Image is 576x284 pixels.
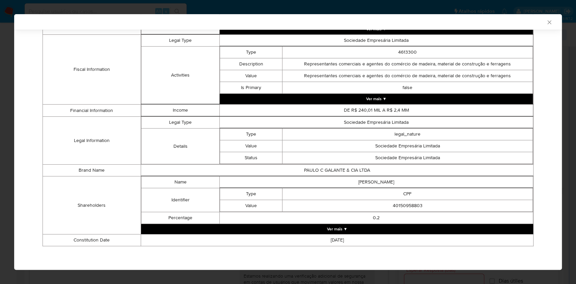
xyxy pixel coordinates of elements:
td: PAULO C GALANTE & CIA LTDA [141,165,533,176]
td: Constitution Date [43,234,141,246]
td: false [282,82,533,94]
td: Legal Information [43,117,141,165]
td: Identifier [141,188,219,212]
td: CPF [282,188,533,200]
td: Representantes comerciais e agentes do comércio de madeira, material de construção e ferragens [282,58,533,70]
td: Sociedade Empresária Limitada [220,117,533,129]
td: legal_nature [282,129,533,140]
td: [DATE] [141,234,533,246]
td: Name [141,176,219,188]
td: Sociedade Empresária Limitada [282,140,533,152]
td: Legal Type [141,35,219,47]
td: Type [220,129,282,140]
td: 0.2 [220,212,533,224]
td: Is Primary [220,82,282,94]
td: Shareholders [43,176,141,234]
td: Status [220,152,282,164]
td: Representantes comerciais e agentes do comércio de madeira, material de construção e ferragens [282,70,533,82]
td: Type [220,188,282,200]
td: 40150958803 [282,200,533,212]
td: Fiscal Information [43,35,141,105]
button: Fechar a janela [546,19,552,25]
td: Legal Type [141,117,219,129]
td: Sociedade Empresária Limitada [282,152,533,164]
td: Value [220,70,282,82]
td: [PERSON_NAME] [220,176,533,188]
td: 4613300 [282,47,533,58]
div: closure-recommendation-modal [14,14,562,270]
td: Activities [141,47,219,104]
button: Expand array [220,94,533,104]
td: Value [220,140,282,152]
td: Financial Information [43,105,141,117]
td: Value [220,200,282,212]
button: Expand array [141,224,533,234]
td: Percentage [141,212,219,224]
td: Sociedade Empresária Limitada [220,35,533,47]
td: Description [220,58,282,70]
td: DE R$ 240,01 MIL A R$ 2,4 MM [220,105,533,116]
td: Brand Name [43,165,141,176]
td: Type [220,47,282,58]
td: Income [141,105,219,116]
td: Details [141,129,219,164]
